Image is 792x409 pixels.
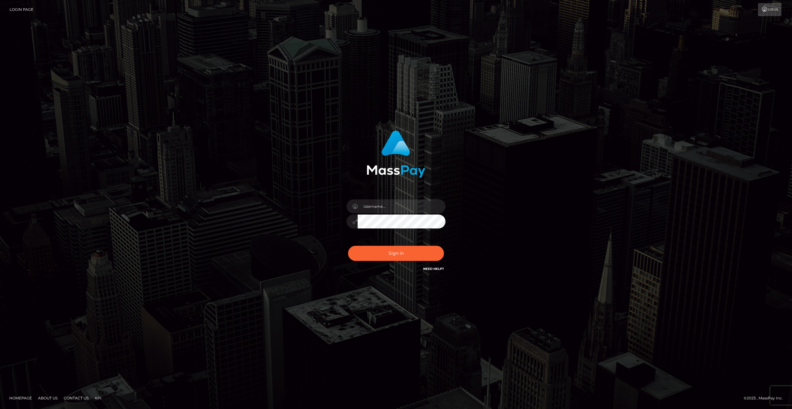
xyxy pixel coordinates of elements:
[348,246,444,261] button: Sign in
[61,393,91,403] a: Contact Us
[36,393,60,403] a: About Us
[758,3,781,16] a: Login
[358,199,445,213] input: Username...
[744,395,787,402] div: © 2025 , MassPay Inc.
[7,393,34,403] a: Homepage
[367,130,425,178] img: MassPay Login
[10,3,33,16] a: Login Page
[92,393,104,403] a: API
[423,267,444,271] a: Need Help?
